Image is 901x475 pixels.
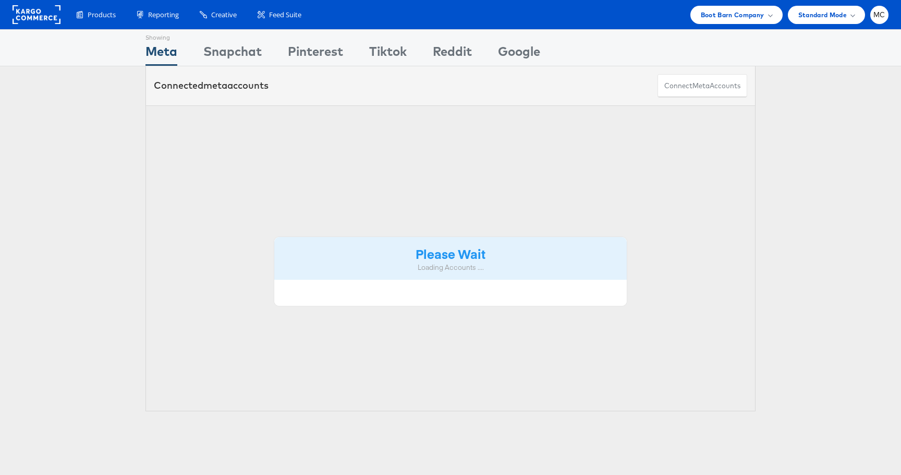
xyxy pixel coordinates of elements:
[416,245,485,262] strong: Please Wait
[282,263,619,272] div: Loading Accounts ....
[148,10,179,20] span: Reporting
[692,81,710,91] span: meta
[203,79,227,91] span: meta
[88,10,116,20] span: Products
[873,11,885,18] span: MC
[154,79,269,92] div: Connected accounts
[701,9,764,20] span: Boot Barn Company
[798,9,847,20] span: Standard Mode
[498,42,540,66] div: Google
[145,30,177,42] div: Showing
[433,42,472,66] div: Reddit
[658,74,747,98] button: ConnectmetaAccounts
[203,42,262,66] div: Snapchat
[288,42,343,66] div: Pinterest
[369,42,407,66] div: Tiktok
[269,10,301,20] span: Feed Suite
[145,42,177,66] div: Meta
[211,10,237,20] span: Creative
